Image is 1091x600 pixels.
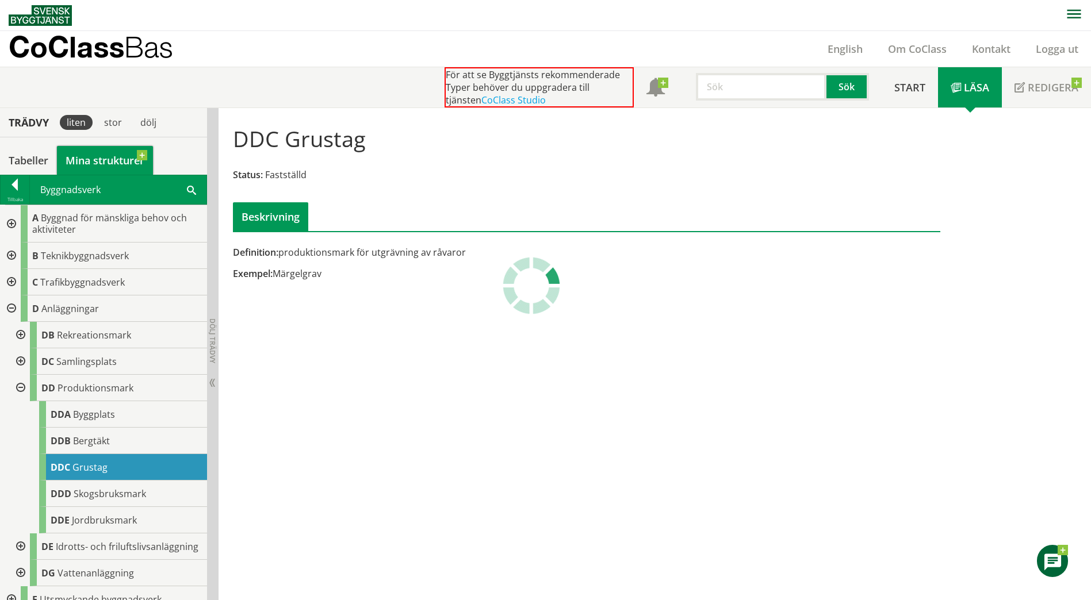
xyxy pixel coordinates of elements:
[72,514,137,526] span: Jordbruksmark
[41,355,54,368] span: DC
[1023,42,1091,56] a: Logga ut
[2,116,55,129] div: Trädvy
[18,454,207,480] div: Gå till informationssidan för CoClass Studio
[9,5,72,26] img: Svensk Byggtjänst
[9,322,207,348] div: Gå till informationssidan för CoClass Studio
[56,355,117,368] span: Samlingsplats
[233,246,278,259] span: Definition:
[503,257,560,314] img: Laddar
[18,480,207,507] div: Gå till informationssidan för CoClass Studio
[233,267,698,280] div: Märgelgrav
[41,567,55,579] span: DG
[646,79,665,98] span: Notifikationer
[233,126,366,151] h1: DDC Grustag
[696,73,826,101] input: Sök
[959,42,1023,56] a: Kontakt
[187,183,196,195] span: Sök i tabellen
[481,94,546,106] a: CoClass Studio
[57,329,131,341] span: Rekreationsmark
[30,175,206,204] div: Byggnadsverk
[124,30,173,64] span: Bas
[58,567,134,579] span: Vattenanläggning
[51,514,70,526] span: DDE
[133,115,163,130] div: dölj
[73,408,115,421] span: Byggplats
[882,67,938,107] a: Start
[208,318,217,363] span: Dölj trädvy
[51,487,71,500] span: DDD
[9,40,173,53] p: CoClass
[9,31,198,67] a: CoClassBas
[60,115,93,130] div: liten
[875,42,959,56] a: Om CoClass
[41,382,55,394] span: DD
[32,211,39,224] span: A
[938,67,1002,107] a: Läsa
[1002,67,1091,107] a: Redigera
[18,507,207,533] div: Gå till informationssidan för CoClass Studio
[233,168,263,181] span: Status:
[72,461,108,474] span: Grustag
[815,42,875,56] a: English
[9,375,207,533] div: Gå till informationssidan för CoClass Studio
[41,249,129,262] span: Teknikbyggnadsverk
[1,195,29,204] div: Tillbaka
[32,302,39,315] span: D
[826,73,869,101] button: Sök
[51,434,71,447] span: DDB
[233,246,698,259] div: produktionsmark för utgrävning av råvaror
[1028,80,1078,94] span: Redigera
[894,80,925,94] span: Start
[41,540,53,553] span: DE
[32,276,38,289] span: C
[9,348,207,375] div: Gå till informationssidan för CoClass Studio
[56,540,198,553] span: Idrotts- och friluftslivsanläggning
[445,67,634,107] div: För att se Byggtjänsts rekommenderade Typer behöver du uppgradera till tjänsten
[73,434,110,447] span: Bergtäkt
[18,401,207,428] div: Gå till informationssidan för CoClass Studio
[18,428,207,454] div: Gå till informationssidan för CoClass Studio
[41,329,55,341] span: DB
[74,487,146,500] span: Skogsbruksmark
[97,115,129,130] div: stor
[57,146,153,175] a: Mina strukturer
[40,276,125,289] span: Trafikbyggnadsverk
[265,168,307,181] span: Fastställd
[32,211,187,236] span: Byggnad för mänskliga behov och aktiviteter
[58,382,133,394] span: Produktionsmark
[9,560,207,586] div: Gå till informationssidan för CoClass Studio
[41,302,99,315] span: Anläggningar
[964,80,989,94] span: Läsa
[51,408,71,421] span: DDA
[51,461,70,474] span: DDC
[233,202,308,231] div: Beskrivning
[9,533,207,560] div: Gå till informationssidan för CoClass Studio
[233,267,273,280] span: Exempel:
[32,249,39,262] span: B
